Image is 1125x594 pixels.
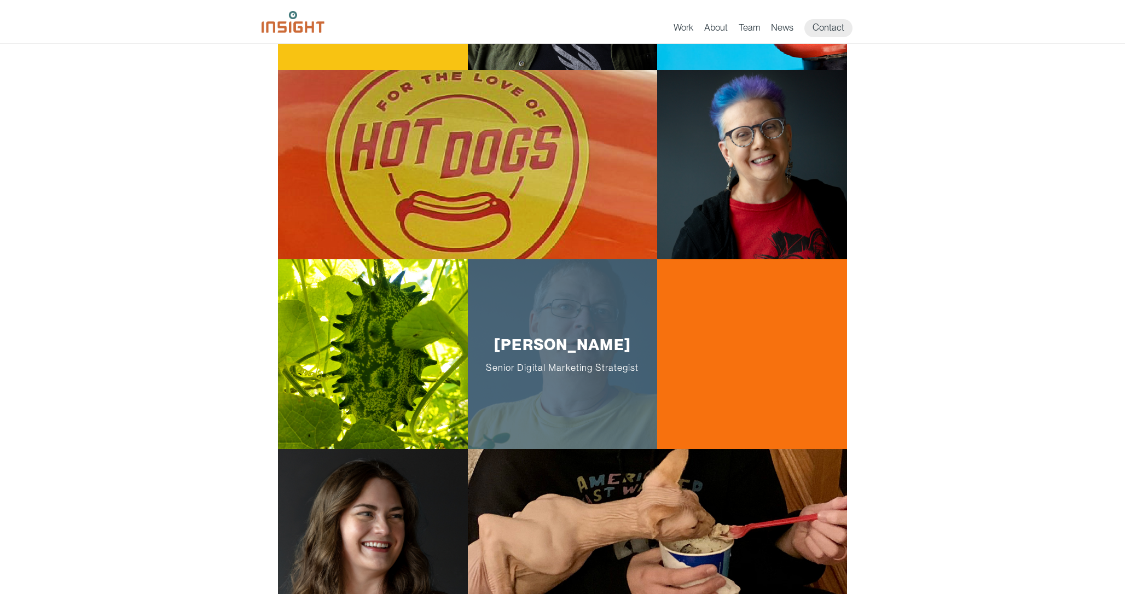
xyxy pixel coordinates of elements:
a: Work [674,22,693,37]
a: About [704,22,728,37]
p: [PERSON_NAME] [485,335,640,373]
a: Stuart Little [PERSON_NAME]Senior Digital Marketing Strategist [278,259,847,449]
span: Senior Digital Marketing Strategist [485,362,640,373]
a: News [771,22,793,37]
img: Insight Marketing Design [262,11,324,33]
a: Contact [804,19,853,37]
img: Gaye Grider [657,70,847,260]
a: Gaye Grider [278,70,847,260]
a: Team [739,22,760,37]
nav: primary navigation menu [674,19,863,37]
